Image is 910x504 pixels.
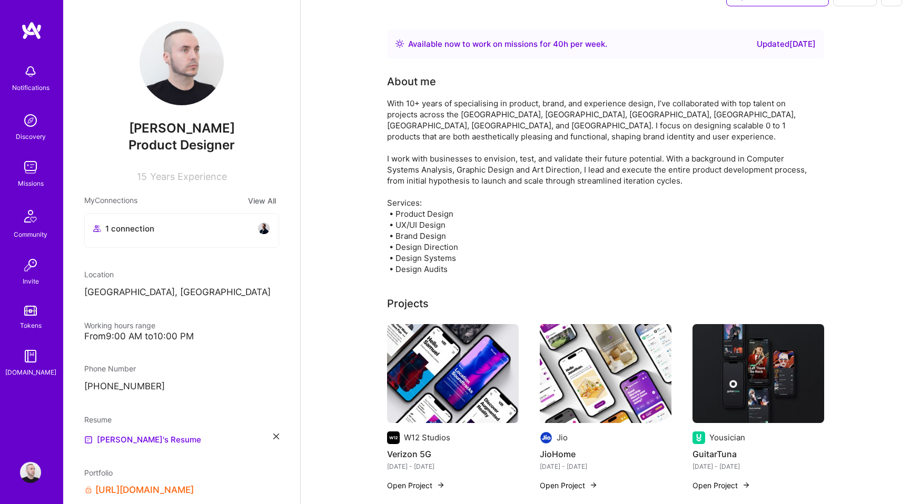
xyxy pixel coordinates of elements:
h4: GuitarTuna [693,447,824,461]
span: 15 [137,171,147,182]
span: Product Designer [128,137,235,153]
h4: Verizon 5G [387,447,519,461]
img: arrow-right [589,481,598,489]
img: Community [18,204,43,229]
img: Company logo [693,431,705,444]
img: discovery [20,110,41,131]
img: Company logo [387,431,400,444]
span: My Connections [84,195,137,207]
div: About me [387,74,436,89]
div: Available now to work on missions for h per week . [408,38,607,51]
div: W12 Studios [404,432,450,443]
h4: JioHome [540,447,671,461]
span: Years Experience [150,171,227,182]
span: Phone Number [84,364,136,373]
button: View All [245,195,279,207]
button: Open Project [540,480,598,491]
div: Invite [23,276,39,287]
span: 40 [553,39,563,49]
span: 1 connection [105,223,154,234]
span: [PERSON_NAME] [84,120,279,136]
div: Community [14,229,47,240]
div: Tokens [20,320,42,331]
div: [DATE] - [DATE] [387,461,519,472]
img: avatar [258,222,270,235]
img: Company logo [540,431,552,444]
span: Working hours range [84,321,155,330]
div: From 9:00 AM to 10:00 PM [84,331,279,342]
img: Invite [20,255,41,276]
div: Missions [18,178,44,189]
i: icon Collaborator [93,225,101,233]
img: logo [21,21,42,40]
div: Jio [557,432,568,443]
div: Projects [387,296,429,311]
a: [PERSON_NAME]'s Resume [84,434,201,446]
div: Yousician [709,432,745,443]
span: Resume [84,415,112,424]
img: GuitarTuna [693,324,824,423]
button: Open Project [387,480,445,491]
p: [PHONE_NUMBER] [84,380,279,393]
div: With 10+ years of specialising in product, brand, and experience design, I’ve collaborated with t... [387,98,808,275]
div: Updated [DATE] [757,38,816,51]
img: bell [20,61,41,82]
div: Discovery [16,131,46,142]
button: Open Project [693,480,750,491]
p: [GEOGRAPHIC_DATA], [GEOGRAPHIC_DATA] [84,286,279,299]
img: User Avatar [140,21,224,105]
img: Availability [395,39,404,48]
div: Notifications [12,82,50,93]
div: [DOMAIN_NAME] [5,367,56,378]
img: tokens [24,306,37,316]
img: arrow-right [437,481,445,489]
img: JioHome [540,324,671,423]
img: Verizon 5G [387,324,519,423]
div: [DATE] - [DATE] [540,461,671,472]
img: teamwork [20,157,41,178]
img: User Avatar [20,462,41,483]
img: guide book [20,346,41,367]
div: Location [84,269,279,280]
i: icon Close [273,434,279,439]
img: arrow-right [742,481,750,489]
img: Resume [84,436,93,444]
a: [URL][DOMAIN_NAME] [95,485,194,496]
span: Portfolio [84,468,113,477]
div: [DATE] - [DATE] [693,461,824,472]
